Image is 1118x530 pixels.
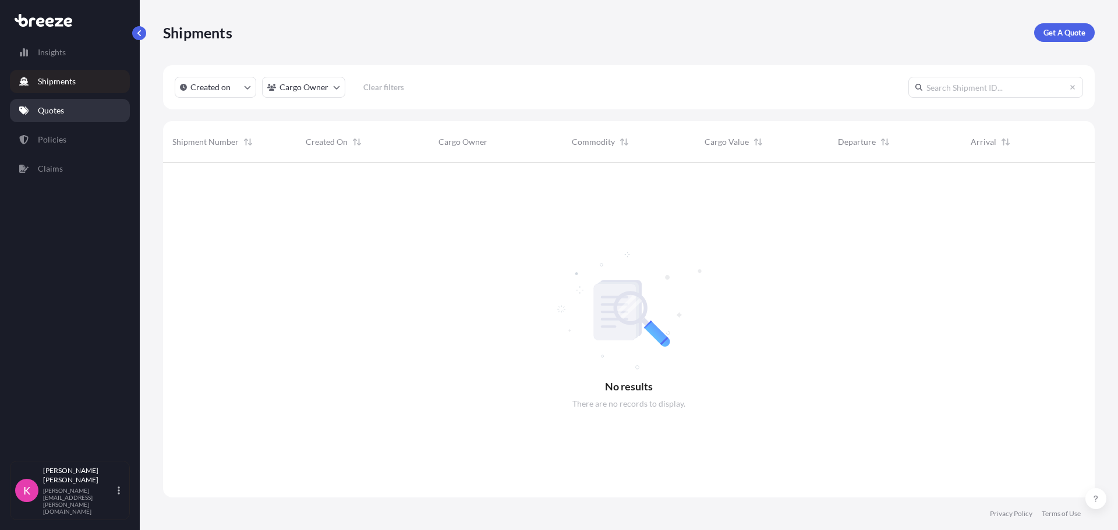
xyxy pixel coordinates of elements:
[908,77,1083,98] input: Search Shipment ID...
[1042,509,1081,518] a: Terms of Use
[999,135,1013,149] button: Sort
[262,77,345,98] button: cargoOwner Filter options
[751,135,765,149] button: Sort
[172,136,239,148] span: Shipment Number
[38,105,64,116] p: Quotes
[38,76,76,87] p: Shipments
[617,135,631,149] button: Sort
[838,136,876,148] span: Departure
[190,81,231,93] p: Created on
[350,135,364,149] button: Sort
[351,78,416,97] button: Clear filters
[363,81,404,93] p: Clear filters
[279,81,328,93] p: Cargo Owner
[10,70,130,93] a: Shipments
[38,163,63,175] p: Claims
[10,128,130,151] a: Policies
[43,466,115,485] p: [PERSON_NAME] [PERSON_NAME]
[10,99,130,122] a: Quotes
[175,77,256,98] button: createdOn Filter options
[38,134,66,145] p: Policies
[1043,27,1085,38] p: Get A Quote
[878,135,892,149] button: Sort
[241,135,255,149] button: Sort
[306,136,348,148] span: Created On
[10,41,130,64] a: Insights
[572,136,615,148] span: Commodity
[971,136,996,148] span: Arrival
[43,487,115,515] p: [PERSON_NAME][EMAIL_ADDRESS][PERSON_NAME][DOMAIN_NAME]
[38,47,66,58] p: Insights
[990,509,1032,518] a: Privacy Policy
[438,136,487,148] span: Cargo Owner
[705,136,749,148] span: Cargo Value
[163,23,232,42] p: Shipments
[1034,23,1095,42] a: Get A Quote
[23,485,30,496] span: K
[10,157,130,180] a: Claims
